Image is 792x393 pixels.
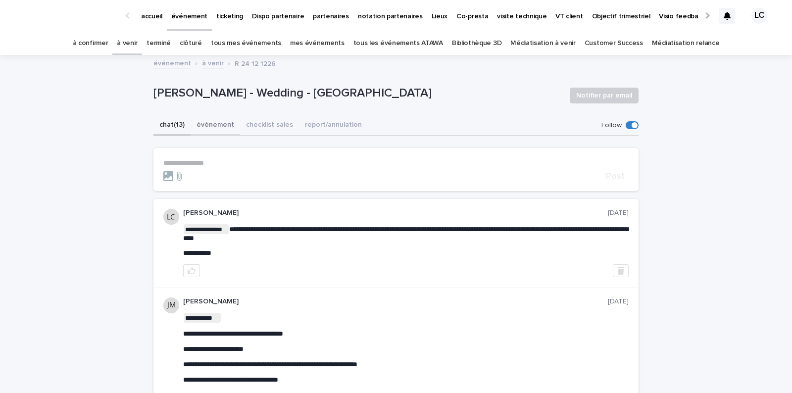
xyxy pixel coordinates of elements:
[613,264,629,277] button: Delete post
[510,32,576,55] a: Médiatisation à venir
[240,115,299,136] button: checklist sales
[202,57,224,68] a: à venir
[211,32,281,55] a: tous mes événements
[585,32,643,55] a: Customer Success
[153,86,562,100] p: [PERSON_NAME] - Wedding - [GEOGRAPHIC_DATA]
[183,264,200,277] button: like this post
[183,297,608,306] p: [PERSON_NAME]
[602,172,629,181] button: Post
[652,32,720,55] a: Médiatisation relance
[452,32,501,55] a: Bibliothèque 3D
[235,57,276,68] p: R 24 12 1226
[153,115,191,136] button: chat (13)
[147,32,171,55] a: terminé
[299,115,368,136] button: report/annulation
[608,209,629,217] p: [DATE]
[608,297,629,306] p: [DATE]
[606,172,625,181] span: Post
[751,8,767,24] div: LC
[73,32,108,55] a: à confirmer
[180,32,202,55] a: clôturé
[290,32,345,55] a: mes événements
[570,88,639,103] button: Notifier par email
[576,91,632,100] span: Notifier par email
[183,209,608,217] p: [PERSON_NAME]
[117,32,138,55] a: à venir
[601,121,622,130] p: Follow
[20,6,116,26] img: Ls34BcGeRexTGTNfXpUC
[353,32,443,55] a: tous les événements ATAWA
[153,57,191,68] a: événement
[191,115,240,136] button: événement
